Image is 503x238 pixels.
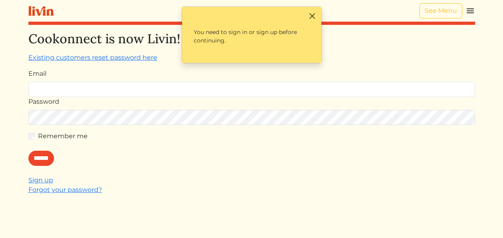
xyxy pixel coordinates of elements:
label: Email [28,69,46,79]
h2: Cookonnect is now Livin! [28,31,475,46]
a: Sign up [28,176,53,184]
label: Password [28,97,59,107]
a: Forgot your password? [28,186,102,194]
img: menu_hamburger-cb6d353cf0ecd9f46ceae1c99ecbeb4a00e71ca567a856bd81f57e9d8c17bb26.svg [465,6,475,16]
button: Close [308,12,317,20]
p: You need to sign in or sign up before continuing. [187,21,317,52]
label: Remember me [38,131,88,141]
a: See Menu [419,3,462,18]
img: livin-logo-a0d97d1a881af30f6274990eb6222085a2533c92bbd1e4f22c21b4f0d0e3210c.svg [28,6,54,16]
a: Existing customers reset password here [28,54,157,61]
